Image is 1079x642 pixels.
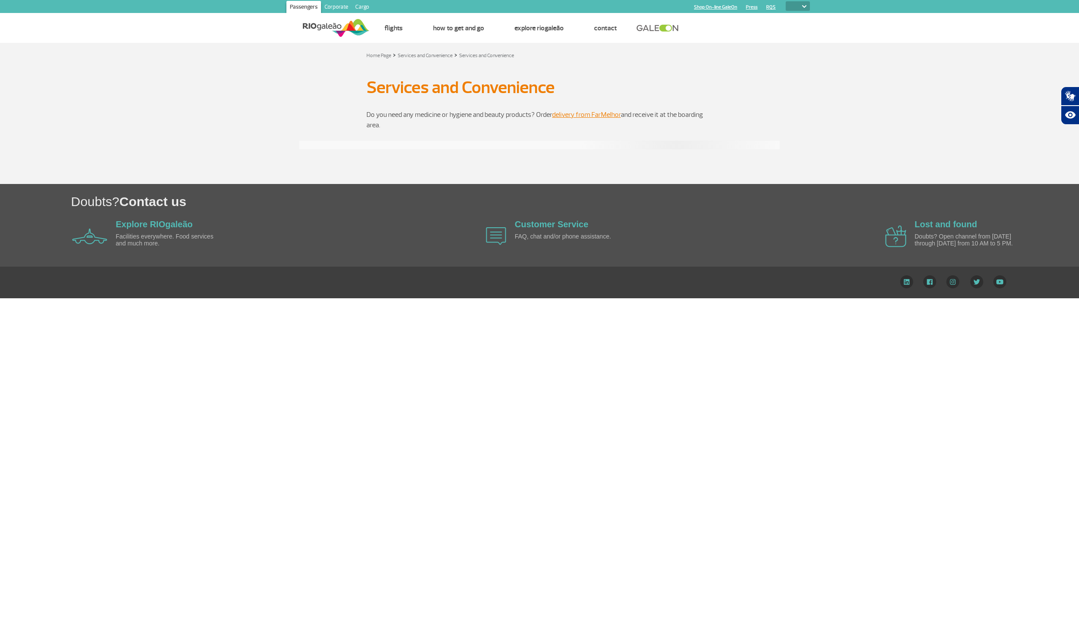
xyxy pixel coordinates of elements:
[393,50,396,60] a: >
[514,24,564,32] a: Explore RIOgaleão
[900,275,913,288] img: LinkedIn
[454,50,457,60] a: >
[885,226,906,247] img: airplane icon
[915,233,1014,247] p: Doubts? Open channel from [DATE] through [DATE] from 10 AM to 5 PM.
[119,194,186,209] span: Contact us
[594,24,617,32] a: Contact
[366,110,713,130] p: Do you need any medicine or hygiene and beauty products? Order and receive it at the boarding area.
[366,80,713,95] h1: Services and Convenience
[970,275,983,288] img: Twitter
[72,229,107,244] img: airplane icon
[398,52,453,59] a: Services and Convenience
[552,110,621,119] a: delivery from FarMelhor
[515,219,588,229] a: Customer Service
[766,4,776,10] a: RQS
[321,1,352,15] a: Corporate
[915,219,977,229] a: Lost and found
[993,275,1006,288] img: YouTube
[385,24,403,32] a: Flights
[286,1,321,15] a: Passengers
[1061,87,1079,106] button: Abrir tradutor de língua de sinais.
[923,275,936,288] img: Facebook
[366,52,391,59] a: Home Page
[946,275,960,288] img: Instagram
[1061,106,1079,125] button: Abrir recursos assistivos.
[116,219,193,229] a: Explore RIOgaleão
[352,1,373,15] a: Cargo
[116,233,215,247] p: Facilities everywhere. Food services and much more.
[433,24,484,32] a: How to get and go
[71,193,1079,210] h1: Doubts?
[515,233,614,240] p: FAQ, chat and/or phone assistance.
[746,4,758,10] a: Press
[459,52,514,59] a: Services and Convenience
[1061,87,1079,125] div: Plugin de acessibilidade da Hand Talk.
[486,227,506,245] img: airplane icon
[694,4,737,10] a: Shop On-line GaleOn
